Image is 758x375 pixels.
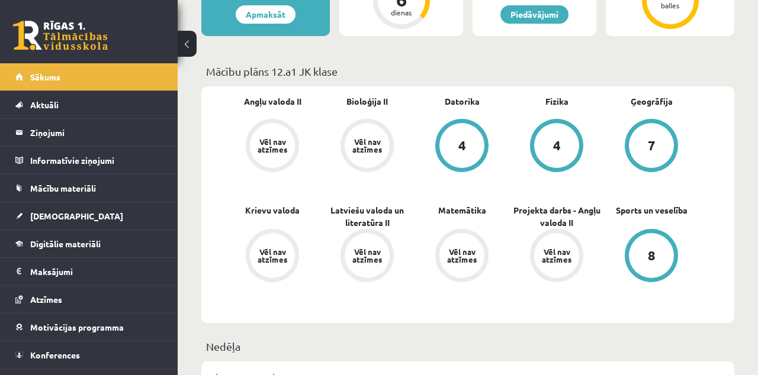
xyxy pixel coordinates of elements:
legend: Informatīvie ziņojumi [30,147,163,174]
div: Vēl nav atzīmes [540,248,573,263]
a: Vēl nav atzīmes [415,229,509,285]
a: Bioloģija II [346,95,388,108]
div: 4 [458,139,466,152]
legend: Maksājumi [30,258,163,285]
a: Datorika [445,95,480,108]
div: Vēl nav atzīmes [351,138,384,153]
div: balles [653,2,688,9]
span: Konferences [30,350,80,360]
a: 7 [604,119,699,174]
a: [DEMOGRAPHIC_DATA] [15,202,163,229]
a: Atzīmes [15,286,163,313]
a: 8 [604,229,699,285]
a: Vēl nav atzīmes [320,119,415,174]
div: 7 [648,139,656,152]
a: Angļu valoda II [244,95,301,108]
a: Fizika [545,95,568,108]
a: Matemātika [438,204,486,216]
a: Piedāvājumi [500,5,568,24]
a: Ģeogrāfija [631,95,673,108]
a: Latviešu valoda un literatūra II [320,204,415,229]
a: Vēl nav atzīmes [320,229,415,285]
span: Digitālie materiāli [30,238,101,249]
div: Vēl nav atzīmes [351,248,384,263]
span: Atzīmes [30,294,62,305]
a: Rīgas 1. Tālmācības vidusskola [13,21,108,50]
a: Vēl nav atzīmes [509,229,604,285]
div: Vēl nav atzīmes [256,138,289,153]
div: Vēl nav atzīmes [445,248,478,263]
a: Apmaksāt [236,5,296,24]
a: Ziņojumi [15,119,163,146]
a: Vēl nav atzīmes [225,119,320,174]
a: Konferences [15,341,163,368]
span: Aktuāli [30,99,59,110]
a: Aktuāli [15,91,163,118]
a: Motivācijas programma [15,313,163,341]
a: Krievu valoda [245,204,300,216]
span: Mācību materiāli [30,183,96,193]
p: Nedēļa [206,338,730,354]
a: Informatīvie ziņojumi [15,147,163,174]
div: 4 [553,139,561,152]
a: Digitālie materiāli [15,230,163,257]
a: Sākums [15,63,163,90]
div: 8 [648,249,656,262]
a: Sports un veselība [616,204,688,216]
p: Mācību plāns 12.a1 JK klase [206,63,730,79]
div: dienas [384,9,419,16]
legend: Ziņojumi [30,119,163,146]
a: 4 [509,119,604,174]
a: Projekta darbs - Angļu valoda II [509,204,604,229]
span: Sākums [30,72,60,82]
a: Maksājumi [15,258,163,285]
a: 4 [415,119,509,174]
span: Motivācijas programma [30,322,124,332]
a: Mācību materiāli [15,174,163,202]
div: Vēl nav atzīmes [256,248,289,263]
span: [DEMOGRAPHIC_DATA] [30,211,123,221]
a: Vēl nav atzīmes [225,229,320,285]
